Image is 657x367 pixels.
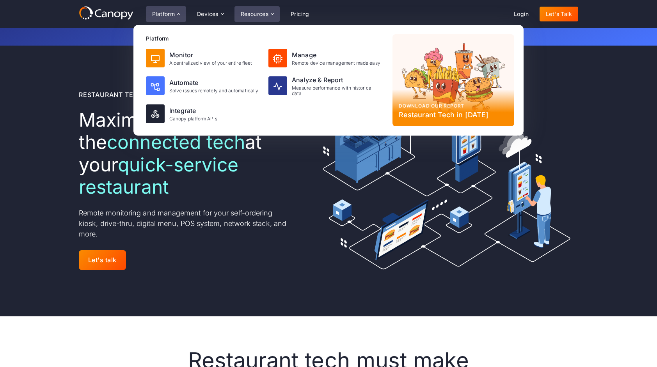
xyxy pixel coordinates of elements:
a: Let's Talk [540,7,578,21]
div: Download our report [399,102,508,109]
a: Login [508,7,535,21]
div: Automate [169,78,258,87]
a: Analyze & ReportMeasure performance with historical data [265,72,386,100]
em: connected tech [107,131,245,154]
div: Devices [191,6,230,22]
div: Remote device management made easy [292,60,380,66]
div: Resources [234,6,280,22]
div: Solve issues remotely and automatically [169,88,258,94]
div: Platform [146,34,386,42]
a: Download our reportRestaurant Tech in [DATE] [392,34,514,126]
div: Measure performance with historical data [292,85,383,97]
div: A centralized view of your entire fleet [169,60,252,66]
div: Analyze & Report [292,75,383,85]
a: Let's talk [79,250,126,270]
div: Manage [292,50,380,60]
div: Resources [241,11,269,17]
a: Pricing [284,7,316,21]
nav: Platform [133,25,524,136]
a: IntegrateCanopy platform APIs [143,101,264,126]
em: quick-service restaurant [79,153,238,199]
a: ManageRemote device management made easy [265,46,386,71]
div: Monitor [169,50,252,60]
div: Platform [146,6,186,22]
div: Restaurant Tech in [DATE] [399,109,508,120]
div: Integrate [169,106,217,115]
p: Remote monitoring and management for your self-ordering kiosk, drive-thru, digital menu, POS syst... [79,208,291,239]
div: Restaurant Technology [79,90,172,99]
div: Let's talk [88,256,117,264]
div: Canopy platform APIs [169,116,217,122]
div: Platform [152,11,175,17]
a: AutomateSolve issues remotely and automatically [143,72,264,100]
div: Devices [197,11,218,17]
a: MonitorA centralized view of your entire fleet [143,46,264,71]
h1: Maximize the value of the at your [79,109,291,198]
